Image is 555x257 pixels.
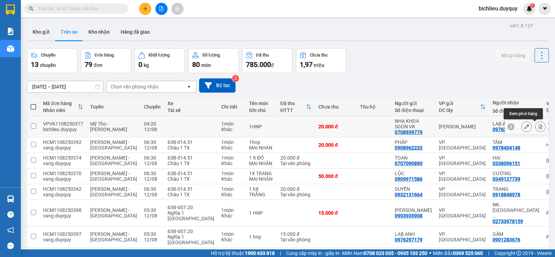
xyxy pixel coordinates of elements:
span: | [280,249,281,257]
div: 50.000 đ [318,173,353,179]
span: 13 [31,60,39,69]
div: 0707090890 [395,161,422,166]
div: LAB ANH [493,121,539,127]
div: Khối lượng [148,53,170,58]
span: chuyến [40,62,56,68]
span: Miền Nam [342,249,427,257]
strong: 0708 023 035 - 0935 103 250 [364,250,427,256]
div: HCM1108250374 [43,155,83,161]
div: HTTT [280,108,306,113]
span: [PERSON_NAME] - [GEOGRAPHIC_DATA] [90,171,137,182]
button: Kho nhận [83,24,115,40]
button: Hàng đã giao [115,24,155,40]
div: Khác [221,192,242,197]
div: 0976297179 [395,237,422,242]
div: 1HNP [249,124,273,129]
span: 79 [85,60,92,69]
div: 0932131664 [395,192,422,197]
th: Toggle SortBy [435,98,489,116]
span: Miền Bắc [433,249,483,257]
div: HCM1108250397 [43,231,83,237]
div: VP [GEOGRAPHIC_DATA] [439,231,486,242]
span: đ [271,62,274,68]
div: VP [GEOGRAPHIC_DATA] [439,171,486,182]
button: Chưa thu1,97 triệu [296,48,346,73]
span: [PERSON_NAME] - [GEOGRAPHIC_DATA] [90,186,137,197]
div: 0903935908 [395,213,422,219]
div: Khác [221,176,242,182]
img: logo-vxr [6,5,15,15]
div: 15.000 đ [318,210,353,216]
div: 63B-014.51 [168,139,214,145]
button: Trên xe [55,24,83,40]
div: Tại văn phòng [280,161,311,166]
div: vang.duyquy [43,176,83,182]
div: 1 món [221,171,242,176]
div: ver 1.8.137 [510,22,533,29]
span: question-circle [7,211,14,218]
div: 1 hX TRẮNG [249,186,273,197]
div: HCM1108250392 [43,139,83,145]
div: Chọn văn phòng nhận [111,83,159,90]
button: Khối lượng0kg [135,48,185,73]
div: vang.duyquy [43,237,83,242]
div: 0978404148 [493,145,520,151]
input: Select a date range. [27,81,103,92]
div: HCM1108250342 [43,186,83,192]
div: Tại văn phòng [280,237,311,242]
div: Tên món [249,101,273,106]
button: caret-down [539,3,551,15]
span: notification [7,227,14,233]
div: [PERSON_NAME] [439,124,486,129]
div: VP [GEOGRAPHIC_DATA] [439,207,486,219]
button: plus [139,3,151,15]
div: LÝ THƯỜNG KIỆT [395,207,432,213]
div: 06:30 [144,139,161,145]
div: 1 món [221,155,242,161]
div: 1 X ĐỎ [249,155,273,161]
span: | [488,249,489,257]
div: VP [GEOGRAPHIC_DATA] [439,155,486,166]
div: 12/08 [144,127,161,132]
div: Đã thu [280,101,306,106]
div: Châu 1 TX [168,145,214,151]
div: Đã thu [256,53,269,58]
div: 06:30 [144,155,161,161]
div: 20.000 đ [318,142,353,148]
div: 05:30 [144,231,161,237]
div: Số điện thoại [493,108,539,114]
div: 1 món [221,231,242,237]
div: 0708939779 [395,129,422,135]
span: đơn [94,62,102,68]
div: MAI NHÂN [249,161,273,166]
div: MAI NHẬN [249,176,273,182]
div: 06:30 [144,186,161,192]
th: Toggle SortBy [277,98,315,116]
div: Nghĩa 1 [GEOGRAPHIC_DATA] [168,234,214,245]
div: 02733978159 [493,219,523,224]
div: VP [GEOGRAPHIC_DATA] [439,139,486,151]
div: vang.duyquy [43,192,83,197]
div: 12/08 [144,192,161,197]
div: VPVK1108250377 [43,121,83,127]
div: 1hnp [249,139,273,145]
div: HCM1108250398 [43,207,83,213]
span: bichlieu.duyquy [473,4,523,13]
div: 63B-014.51 [168,186,214,192]
div: Châu 1 TX [168,161,214,166]
img: icon-new-feature [526,6,532,12]
span: plus [143,6,148,11]
div: Số lượng [202,53,220,58]
div: Ghi chú [249,108,273,113]
span: [PERSON_NAME] - [GEOGRAPHIC_DATA] [90,207,137,219]
div: 0908962233 [395,145,422,151]
div: 0976297179 [493,127,520,132]
div: Khác [221,161,242,166]
div: Nghĩa 1 [GEOGRAPHIC_DATA] [168,210,214,221]
div: Nhân viên [43,108,78,113]
div: 1 món [221,121,242,127]
div: 0338096151 [493,161,520,166]
div: Sửa đơn hàng [521,121,532,132]
div: Khác [221,237,242,242]
div: 0909971586 [395,176,422,182]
